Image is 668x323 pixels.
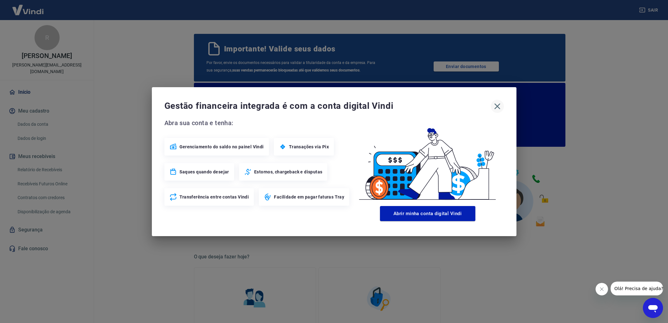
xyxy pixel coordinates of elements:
[179,194,249,200] span: Transferência entre contas Vindi
[351,118,504,204] img: Good Billing
[611,282,663,295] iframe: Message from company
[289,144,329,150] span: Transações via Pix
[164,118,351,128] span: Abra sua conta e tenha:
[4,4,53,9] span: Olá! Precisa de ajuda?
[254,169,322,175] span: Estornos, chargeback e disputas
[596,283,608,295] iframe: Close message
[179,144,264,150] span: Gerenciamento do saldo no painel Vindi
[179,169,229,175] span: Saques quando desejar
[274,194,344,200] span: Facilidade em pagar faturas Tray
[643,298,663,318] iframe: Button to launch messaging window
[164,100,491,112] span: Gestão financeira integrada é com a conta digital Vindi
[380,206,475,221] button: Abrir minha conta digital Vindi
